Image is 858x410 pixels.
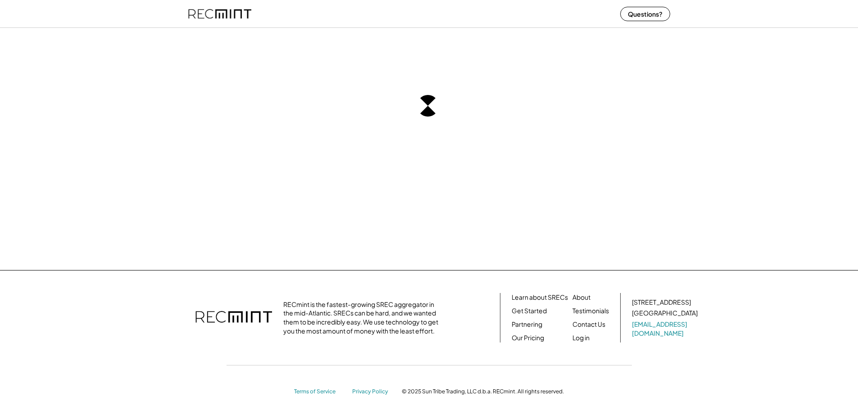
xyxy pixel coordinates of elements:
[572,333,590,342] a: Log in
[512,306,547,315] a: Get Started
[572,293,590,302] a: About
[632,320,699,338] a: [EMAIL_ADDRESS][DOMAIN_NAME]
[294,388,344,396] a: Terms of Service
[572,306,609,315] a: Testimonials
[352,388,393,396] a: Privacy Policy
[620,7,670,21] button: Questions?
[402,388,564,395] div: © 2025 Sun Tribe Trading, LLC d.b.a. RECmint. All rights reserved.
[283,300,443,335] div: RECmint is the fastest-growing SREC aggregator in the mid-Atlantic. SRECs can be hard, and we wan...
[195,302,272,333] img: recmint-logotype%403x.png
[188,2,251,26] img: recmint-logotype%403x%20%281%29.jpeg
[632,309,698,318] div: [GEOGRAPHIC_DATA]
[512,333,544,342] a: Our Pricing
[632,298,691,307] div: [STREET_ADDRESS]
[512,293,568,302] a: Learn about SRECs
[512,320,542,329] a: Partnering
[572,320,605,329] a: Contact Us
